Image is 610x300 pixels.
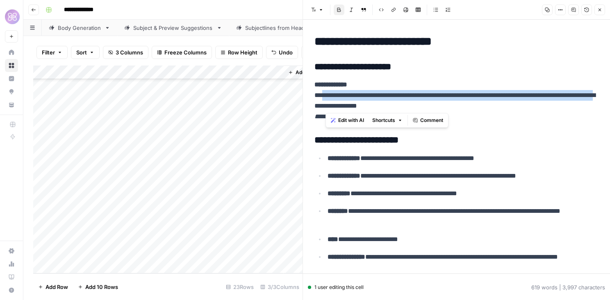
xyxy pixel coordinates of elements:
span: Shortcuts [372,117,395,124]
span: Freeze Columns [164,48,207,56]
a: Insights [5,72,18,85]
button: Edit with AI [328,115,367,126]
a: Browse [5,59,18,72]
span: Add Column [296,69,324,76]
button: Add Row [33,280,73,293]
a: Learning Hub [5,271,18,284]
a: Subject & Preview Suggestions [117,20,229,36]
span: 3 Columns [116,48,143,56]
button: Undo [266,46,298,59]
button: Row Height [215,46,263,59]
span: Comment [420,117,443,124]
button: Shortcuts [369,115,406,126]
a: Opportunities [5,85,18,98]
button: Add 10 Rows [73,280,123,293]
div: 23 Rows [223,280,257,293]
div: Body Generation [58,24,101,32]
div: 3/3 Columns [257,280,303,293]
div: Subject & Preview Suggestions [133,24,213,32]
button: 3 Columns [103,46,148,59]
button: Filter [36,46,68,59]
button: Workspace: HoneyLove [5,7,18,27]
img: HoneyLove Logo [5,9,20,24]
button: Help + Support [5,284,18,297]
a: Home [5,46,18,59]
span: Undo [279,48,293,56]
button: Add Column [285,67,328,78]
span: Add 10 Rows [85,283,118,291]
span: Filter [42,48,55,56]
div: 619 words | 3,997 characters [531,283,605,291]
button: Freeze Columns [152,46,212,59]
span: Row Height [228,48,257,56]
button: Comment [410,115,446,126]
span: Add Row [46,283,68,291]
a: Your Data [5,98,18,111]
div: 1 user editing this cell [308,284,364,291]
span: Edit with AI [338,117,364,124]
div: Subjectlines from Header + Copy [245,24,330,32]
a: Settings [5,244,18,257]
button: Sort [71,46,100,59]
span: Sort [76,48,87,56]
a: Usage [5,257,18,271]
a: Subjectlines from Header + Copy [229,20,346,36]
a: Body Generation [42,20,117,36]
